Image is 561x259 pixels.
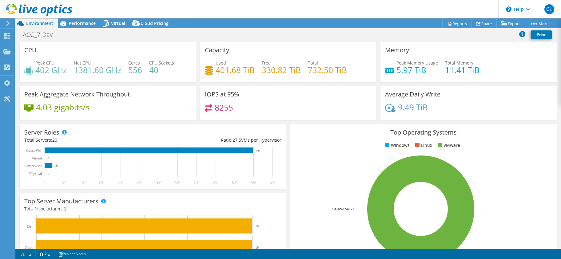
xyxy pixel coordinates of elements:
h3: Top Operating Systems [295,129,552,136]
span: Net CPU [74,60,91,66]
h3: Top Server Manufacturers [24,198,98,205]
h4: 402 GHz [35,67,67,73]
a: Reports [442,19,472,28]
a: More [525,19,553,28]
text: Hypervisor [25,164,42,168]
text: 450 [213,181,218,185]
span: Environment [26,20,53,26]
span: Cloud Pricing [141,20,169,26]
h4: 330.82 TiB [262,67,301,73]
h4: 40 [149,67,174,73]
text: 150 [99,181,104,185]
h4: 556 [128,67,142,73]
span: CPU Sockets [149,60,174,66]
span: Total Memory [445,60,473,66]
text: 0 [48,172,49,175]
h3: CPU [24,47,37,53]
a: Project Notes [54,250,90,258]
text: 400 [194,181,199,185]
a: 2 [35,250,54,258]
span: Free [262,60,271,66]
text: 200 [118,181,123,185]
text: 600 [270,181,275,185]
span: Virtual [111,20,125,26]
h4: 5.97 TiB [396,67,438,73]
h4: Total Manufacturers: [24,206,281,212]
h3: IOPS at 95% [205,91,239,98]
div: Ratio: VMs per Hypervisor [153,137,281,143]
h1: ACG_7-Day [20,31,62,38]
span: 27.5 [233,137,241,143]
text: 500 [232,181,237,185]
h4: 4.03 gigabits/s [36,104,90,111]
h4: 732.50 TiB [308,67,347,73]
a: Export [496,19,525,28]
li: Linux [414,142,432,149]
text: Cisco [25,245,33,250]
h4: 11.41 TiB [445,67,479,73]
text: Dell [27,224,34,229]
tspan: 100.0% [332,206,343,211]
text: 100 [80,181,86,185]
h3: Memory [385,47,409,53]
span: CL [544,4,554,14]
text: 0 [48,157,49,160]
tspan: ESXi 7.0 [343,206,355,211]
text: Guest VM [26,148,42,153]
svg: \n [506,6,511,12]
span: Peak CPU [35,60,54,66]
a: Share [471,19,497,28]
text: 20 [55,164,58,167]
h3: Peak Aggregate Network Throughput [24,91,130,98]
h4: 1381.60 GHz [74,67,121,73]
h3: Capacity [205,47,229,53]
text: 50 [62,181,66,185]
li: VMware [436,142,460,149]
text: 0 [44,181,46,185]
span: 20 [52,137,57,143]
h4: 8255 [215,104,233,111]
span: Performance [69,20,96,26]
span: Used [216,60,226,66]
div: Total Servers: [24,137,153,143]
text: 250 [137,181,142,185]
text: 10 [255,245,259,249]
text: 549 [256,149,261,152]
span: Total [308,60,318,66]
span: 2 [64,206,66,212]
h3: Average Daily Write [385,91,440,98]
text: Virtual [32,156,42,160]
a: Print [531,30,552,39]
text: 550 [251,181,256,185]
span: Peak Memory Usage [396,60,438,66]
li: Windows [384,142,410,149]
text: 350 [175,181,180,185]
text: 10 [255,224,259,228]
span: Cores [128,60,140,66]
text: 300 [156,181,161,185]
h3: Server Roles [24,129,59,136]
h4: 9.49 TiB [398,104,428,111]
a: 1 [17,250,36,258]
text: Physical [29,171,42,176]
h4: 401.68 TiB [216,67,255,73]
